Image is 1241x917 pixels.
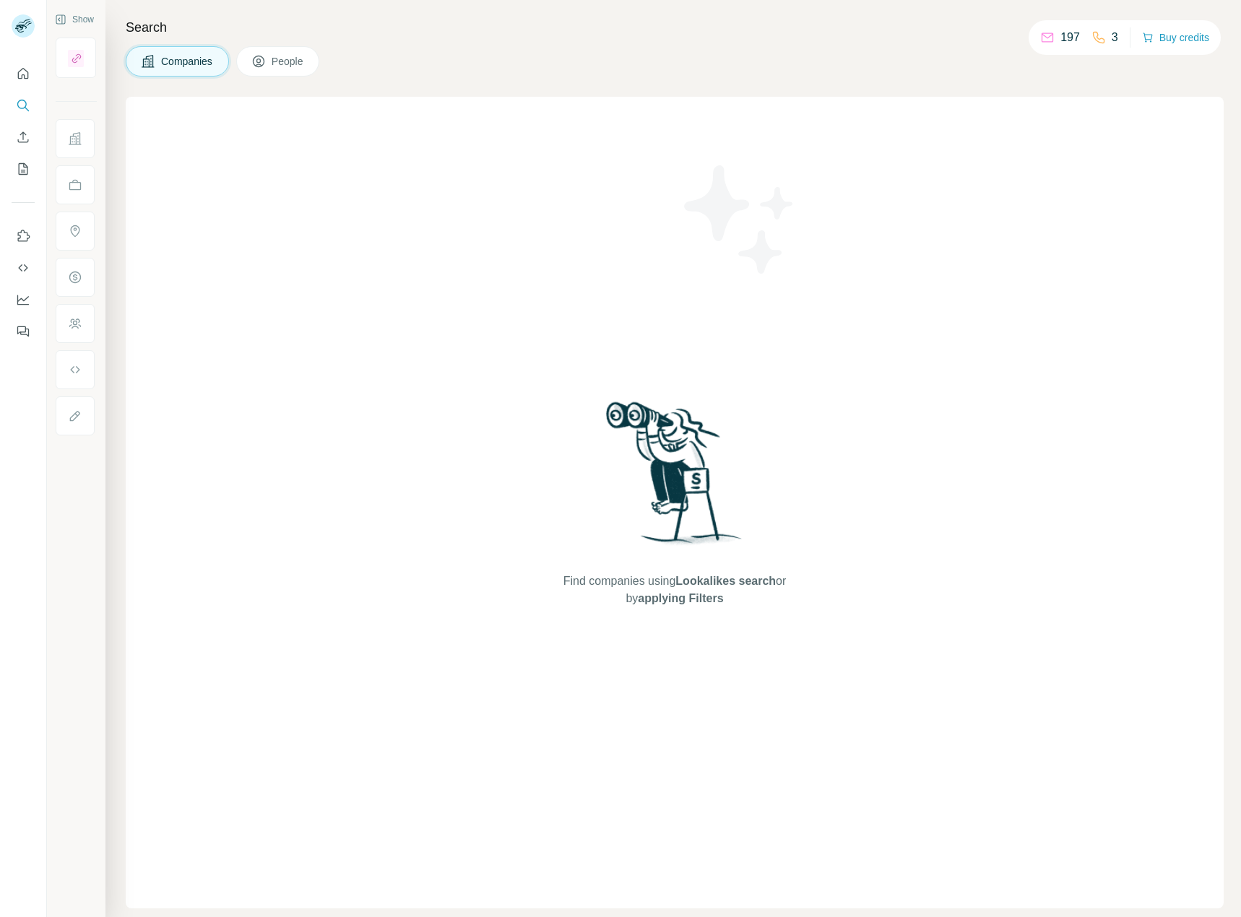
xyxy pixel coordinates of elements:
h4: Search [126,17,1224,38]
button: Dashboard [12,287,35,313]
button: My lists [12,156,35,182]
button: Feedback [12,318,35,344]
button: Buy credits [1142,27,1209,48]
button: Quick start [12,61,35,87]
span: Find companies using or by [559,573,790,607]
span: Lookalikes search [675,575,776,587]
button: Use Surfe on LinkedIn [12,223,35,249]
img: Surfe Illustration - Woman searching with binoculars [600,398,750,559]
img: Surfe Illustration - Stars [675,155,805,284]
p: 197 [1060,29,1080,46]
p: 3 [1112,29,1118,46]
span: Companies [161,54,214,69]
span: applying Filters [638,592,723,604]
button: Show [45,9,104,30]
button: Enrich CSV [12,124,35,150]
span: People [272,54,305,69]
button: Use Surfe API [12,255,35,281]
button: Search [12,92,35,118]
